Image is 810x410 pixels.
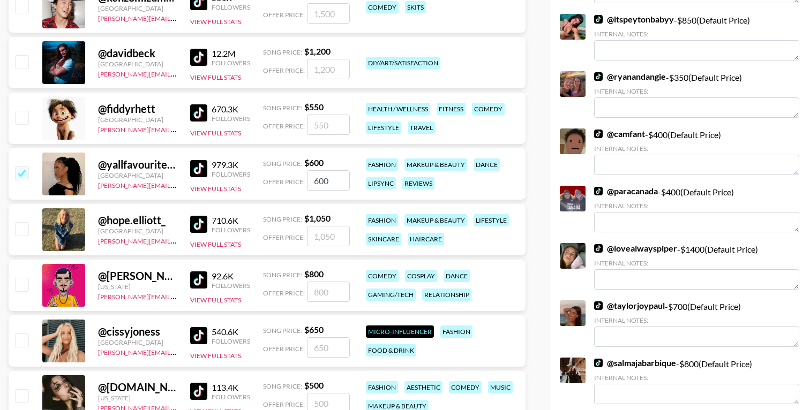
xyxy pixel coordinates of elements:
span: Song Price: [263,104,302,112]
div: fashion [440,325,472,338]
div: @ yallfavouritesagittarius [98,158,177,171]
button: View Full Stats [190,73,241,81]
div: health / wellness [366,103,430,115]
div: skits [405,1,426,13]
button: View Full Stats [190,18,241,26]
div: @ fiddyrhett [98,102,177,116]
strong: $ 800 [304,269,324,279]
a: [PERSON_NAME][EMAIL_ADDRESS][PERSON_NAME][DOMAIN_NAME] [98,235,307,245]
div: Internal Notes: [594,202,799,210]
span: Offer Price: [263,66,305,74]
div: Followers [212,282,250,290]
div: - $ 400 (Default Price) [594,186,799,232]
img: TikTok [190,160,207,177]
img: TikTok [594,244,603,253]
button: View Full Stats [190,352,241,360]
img: TikTok [190,49,207,66]
div: comedy [366,270,399,282]
span: Offer Price: [263,233,305,241]
div: 113.4K [212,382,250,393]
input: 1,200 [307,59,350,79]
button: View Full Stats [190,185,241,193]
span: Song Price: [263,215,302,223]
div: Followers [212,115,250,123]
div: comedy [472,103,505,115]
div: [US_STATE] [98,394,177,402]
div: Followers [212,337,250,345]
div: 670.3K [212,104,250,115]
span: Song Price: [263,48,302,56]
img: TikTok [594,72,603,81]
div: @ [DOMAIN_NAME] [98,381,177,394]
div: Internal Notes: [594,87,799,95]
img: TikTok [594,187,603,195]
div: Followers [212,3,250,11]
div: makeup & beauty [404,214,467,226]
div: - $ 350 (Default Price) [594,71,799,118]
span: Offer Price: [263,178,305,186]
div: Internal Notes: [594,374,799,382]
input: 1,050 [307,226,350,246]
a: @taylorjoypaul [594,300,665,311]
a: @paracanada [594,186,658,196]
span: Song Price: [263,382,302,390]
div: [GEOGRAPHIC_DATA] [98,338,177,346]
div: fitness [437,103,466,115]
div: - $ 800 (Default Price) [594,358,799,404]
img: TikTok [594,130,603,138]
div: [GEOGRAPHIC_DATA] [98,227,177,235]
div: [GEOGRAPHIC_DATA] [98,171,177,179]
div: reviews [402,177,434,189]
div: 710.6K [212,215,250,226]
span: Offer Price: [263,11,305,19]
span: Offer Price: [263,345,305,353]
a: @lovealwayspiper [594,243,677,254]
img: TikTok [190,216,207,233]
span: Offer Price: [263,289,305,297]
div: Internal Notes: [594,259,799,267]
input: 1,500 [307,3,350,24]
a: @salmajabarbique [594,358,676,368]
div: makeup & beauty [404,158,467,171]
button: View Full Stats [190,129,241,137]
input: 650 [307,337,350,358]
button: View Full Stats [190,296,241,304]
strong: $ 600 [304,157,324,168]
div: travel [408,122,435,134]
div: 92.6K [212,271,250,282]
div: [US_STATE] [98,283,177,291]
div: comedy [449,381,482,393]
div: lifestyle [474,214,509,226]
div: [GEOGRAPHIC_DATA] [98,116,177,124]
img: TikTok [594,15,603,24]
img: TikTok [190,327,207,344]
img: TikTok [190,383,207,400]
div: @ [PERSON_NAME].tiktok [98,269,177,283]
div: - $ 400 (Default Price) [594,128,799,175]
img: TikTok [190,271,207,288]
div: aesthetic [404,381,442,393]
div: fashion [366,214,398,226]
a: [PERSON_NAME][EMAIL_ADDRESS][PERSON_NAME][DOMAIN_NAME] [98,346,307,356]
div: gaming/tech [366,288,416,301]
a: [PERSON_NAME][EMAIL_ADDRESS][PERSON_NAME][DOMAIN_NAME] [98,291,307,301]
div: relationship [422,288,471,301]
strong: $ 550 [304,102,324,112]
input: 800 [307,282,350,302]
strong: $ 500 [304,380,324,390]
button: View Full Stats [190,240,241,248]
img: TikTok [190,104,207,122]
div: dance [444,270,470,282]
div: @ hope.elliott_ [98,214,177,227]
strong: $ 650 [304,324,324,335]
div: lipsync [366,177,396,189]
div: [GEOGRAPHIC_DATA] [98,4,177,12]
a: @itspeytonbabyy [594,14,674,25]
a: [PERSON_NAME][EMAIL_ADDRESS][PERSON_NAME][DOMAIN_NAME] [98,68,307,78]
input: 600 [307,170,350,191]
div: 12.2M [212,48,250,59]
div: food & drink [366,344,416,356]
span: Offer Price: [263,400,305,408]
div: Followers [212,393,250,401]
strong: $ 1,200 [304,46,331,56]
